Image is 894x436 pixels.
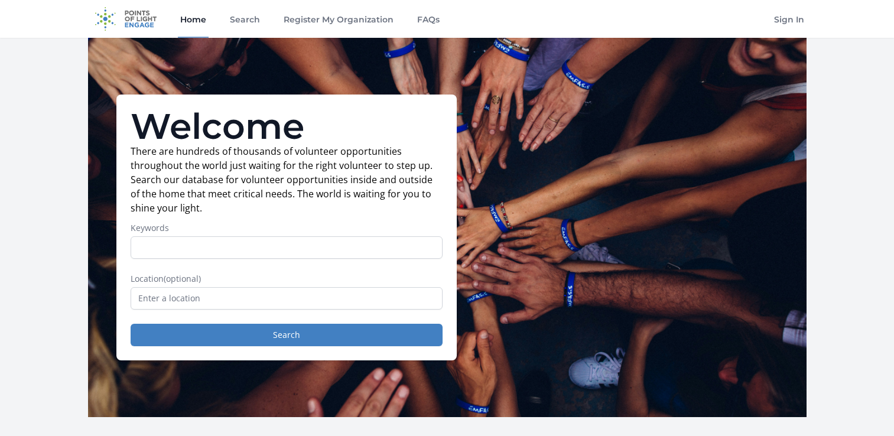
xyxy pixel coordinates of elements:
p: There are hundreds of thousands of volunteer opportunities throughout the world just waiting for ... [131,144,443,215]
label: Location [131,273,443,285]
label: Keywords [131,222,443,234]
input: Enter a location [131,287,443,310]
h1: Welcome [131,109,443,144]
span: (optional) [164,273,201,284]
button: Search [131,324,443,346]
